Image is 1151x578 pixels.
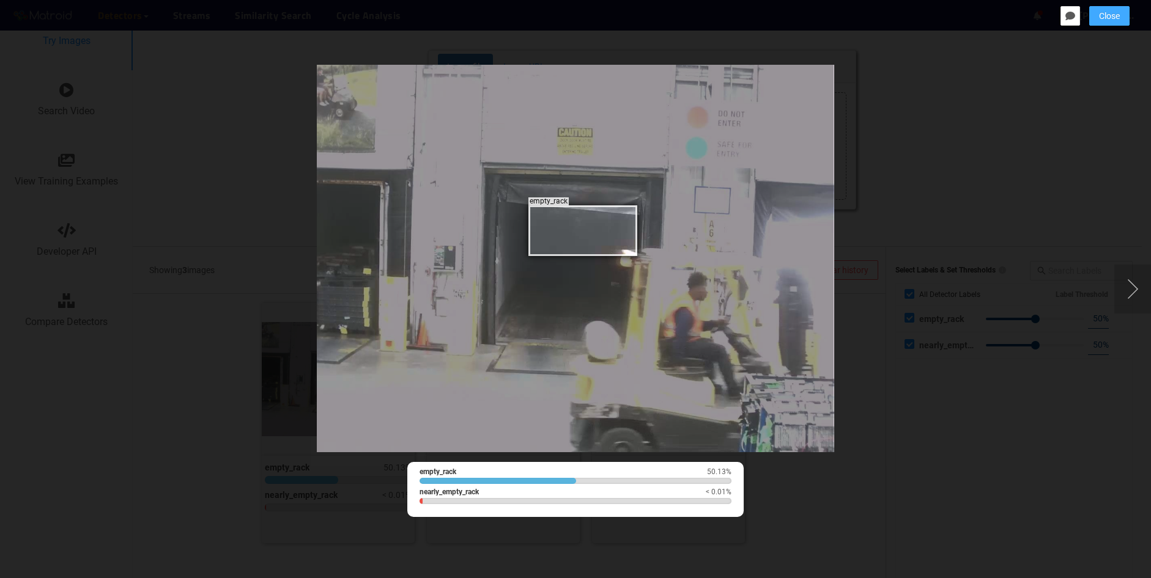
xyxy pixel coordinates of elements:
span: empty_rack [528,197,569,206]
div: Next image [1114,265,1151,313]
span: 50.13% [707,468,731,475]
span: < 0.01% [706,488,731,496]
span: Close [1099,9,1120,23]
span: nearly_empty_rack [420,488,479,496]
span: empty_rack [420,468,456,475]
